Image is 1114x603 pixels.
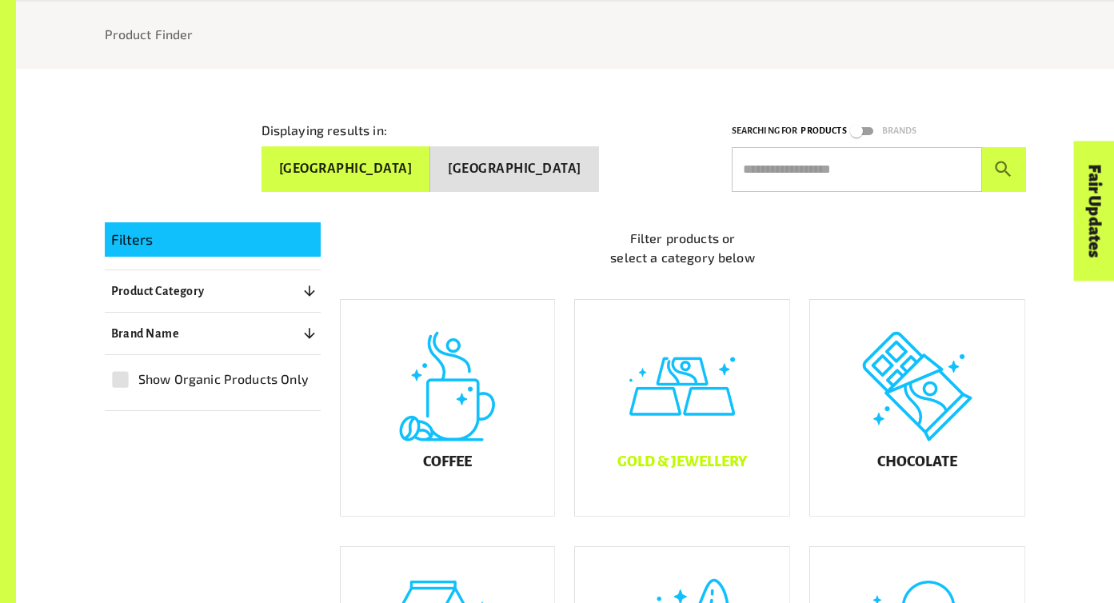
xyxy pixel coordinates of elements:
p: Brands [882,123,917,138]
button: [GEOGRAPHIC_DATA] [262,146,431,192]
a: Chocolate [809,299,1025,517]
a: Gold & Jewellery [574,299,790,517]
nav: breadcrumb [105,25,1026,44]
p: Filter products or select a category below [340,229,1026,267]
span: Show Organic Products Only [138,369,309,389]
p: Displaying results in: [262,121,387,140]
button: Product Category [105,277,321,305]
button: Brand Name [105,319,321,348]
button: [GEOGRAPHIC_DATA] [430,146,599,192]
a: Product Finder [105,26,194,42]
h5: Coffee [423,454,472,470]
a: Coffee [340,299,556,517]
h5: Gold & Jewellery [617,454,747,470]
p: Brand Name [111,324,180,343]
p: Searching for [732,123,798,138]
p: Products [801,123,846,138]
p: Product Category [111,282,205,301]
p: Filters [111,229,314,250]
h5: Chocolate [877,454,957,470]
